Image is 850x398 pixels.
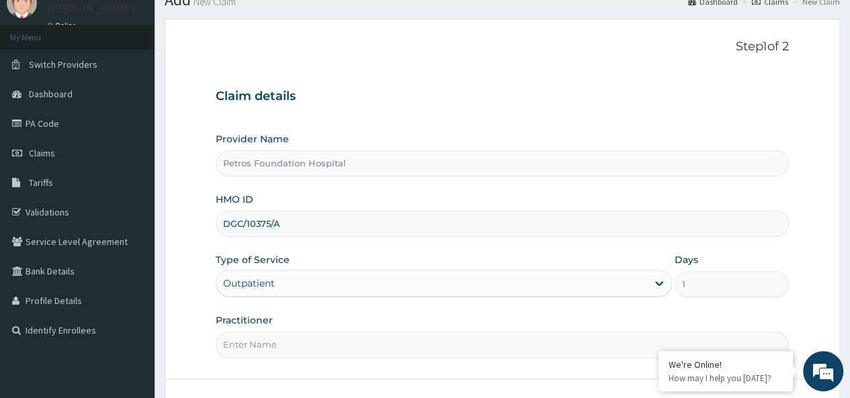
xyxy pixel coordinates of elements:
span: We're online! [78,115,185,251]
span: Tariffs [29,177,53,189]
label: Provider Name [216,132,289,146]
div: Outpatient [223,277,275,290]
span: Claims [29,147,55,159]
div: Minimize live chat window [220,7,253,39]
label: Type of Service [216,253,290,266]
span: Dashboard [29,88,73,100]
input: Enter HMO ID [216,211,789,237]
a: Online [47,21,79,30]
img: d_794563401_company_1708531726252_794563401 [25,67,54,101]
textarea: Type your message and hit 'Enter' [7,260,256,307]
div: We're Online! [669,358,783,370]
p: [PERSON_NAME] [47,2,135,14]
label: Practitioner [216,313,273,327]
p: How may I help you today? [669,372,783,384]
h3: Claim details [216,89,789,104]
div: Chat with us now [70,75,226,93]
p: Step 1 of 2 [216,40,789,54]
input: Enter Name [216,332,789,358]
label: Days [675,253,698,266]
span: Switch Providers [29,58,97,70]
label: HMO ID [216,193,253,206]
